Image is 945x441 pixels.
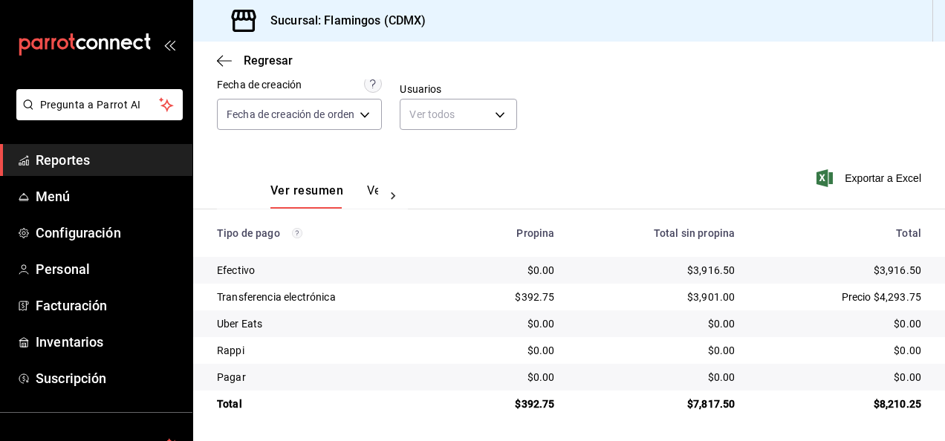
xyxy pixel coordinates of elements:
div: $3,901.00 [578,290,735,304]
div: $0.00 [470,263,554,278]
button: Ver pagos [367,183,423,209]
div: $0.00 [578,343,735,358]
div: $0.00 [578,370,735,385]
div: $392.75 [470,396,554,411]
h3: Sucursal: Flamingos (CDMX) [259,12,426,30]
div: $0.00 [470,343,554,358]
font: Suscripción [36,370,106,386]
div: Pagar [217,370,446,385]
div: $3,916.50 [759,263,921,278]
label: Usuarios [400,84,516,94]
div: Uber Eats [217,316,446,331]
div: Efectivo [217,263,446,278]
button: Exportar a Excel [819,169,921,187]
div: Rappi [217,343,446,358]
a: Pregunta a Parrot AI [10,108,183,123]
font: Reportes [36,152,90,168]
div: Total [217,396,446,411]
div: Propina [470,227,554,239]
div: $0.00 [578,316,735,331]
div: $3,916.50 [578,263,735,278]
div: Precio $4,293.75 [759,290,921,304]
font: Configuración [36,225,121,241]
font: Ver resumen [270,183,343,198]
svg: Los pagos realizados con Pay y otras terminales son montos brutos. [292,228,302,238]
div: $0.00 [470,370,554,385]
div: Transferencia electrónica [217,290,446,304]
font: Menú [36,189,71,204]
div: $392.75 [470,290,554,304]
button: Regresar [217,53,293,68]
div: Pestañas de navegación [270,183,378,209]
button: open_drawer_menu [163,39,175,50]
div: $8,210.25 [759,396,921,411]
div: $0.00 [759,343,921,358]
font: Inventarios [36,334,103,350]
div: $0.00 [759,370,921,385]
div: Fecha de creación [217,77,302,93]
font: Tipo de pago [217,227,280,239]
span: Regresar [244,53,293,68]
font: Personal [36,261,90,277]
div: $0.00 [470,316,554,331]
div: Total sin propina [578,227,735,239]
div: $7,817.50 [578,396,735,411]
div: Total [759,227,921,239]
span: Pregunta a Parrot AI [40,97,160,113]
span: Fecha de creación de orden [227,107,354,122]
button: Pregunta a Parrot AI [16,89,183,120]
font: Exportar a Excel [845,172,921,184]
font: Facturación [36,298,107,313]
div: $0.00 [759,316,921,331]
div: Ver todos [400,99,516,130]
